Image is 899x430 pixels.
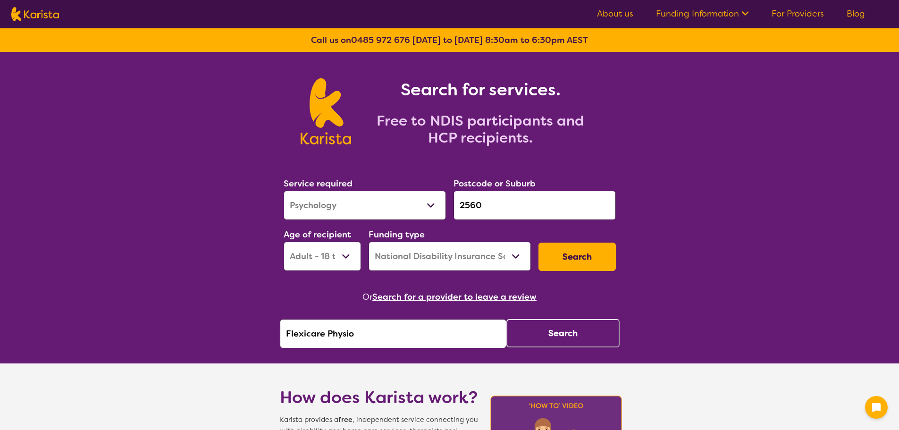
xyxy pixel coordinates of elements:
[280,319,506,348] input: Type provider name here
[311,34,588,46] b: Call us on [DATE] to [DATE] 8:30am to 6:30pm AEST
[372,290,537,304] button: Search for a provider to leave a review
[772,8,824,19] a: For Providers
[280,386,478,409] h1: How does Karista work?
[351,34,410,46] a: 0485 972 676
[369,229,425,240] label: Funding type
[284,229,351,240] label: Age of recipient
[454,191,616,220] input: Type
[362,78,598,101] h1: Search for services.
[284,178,353,189] label: Service required
[338,415,353,424] b: free
[362,290,372,304] span: Or
[301,78,351,144] img: Karista logo
[11,7,59,21] img: Karista logo
[506,319,620,347] button: Search
[847,8,865,19] a: Blog
[597,8,633,19] a: About us
[362,112,598,146] h2: Free to NDIS participants and HCP recipients.
[538,243,616,271] button: Search
[454,178,536,189] label: Postcode or Suburb
[656,8,749,19] a: Funding Information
